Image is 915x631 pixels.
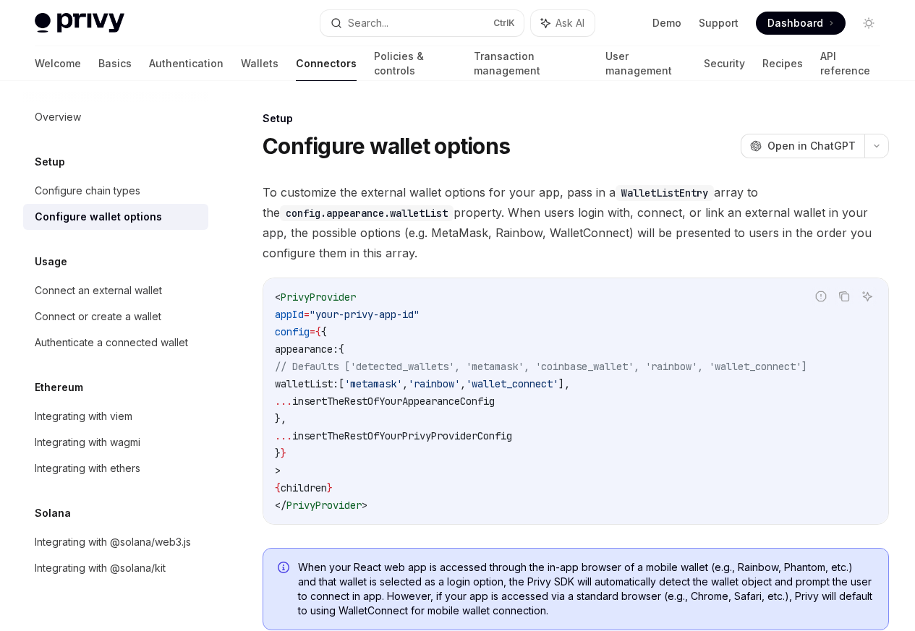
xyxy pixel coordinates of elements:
code: WalletListEntry [616,185,714,201]
a: Recipes [762,46,803,81]
span: 'metamask' [344,377,402,390]
a: Security [704,46,745,81]
span: PrivyProvider [286,499,362,512]
span: } [275,447,281,460]
div: Integrating with @solana/web3.js [35,533,191,551]
span: > [362,499,367,512]
span: Open in ChatGPT [767,139,856,153]
span: // Defaults ['detected_wallets', 'metamask', 'coinbase_wallet', 'rainbow', 'wallet_connect'] [275,360,807,373]
span: } [281,447,286,460]
svg: Info [278,562,292,576]
span: appId [275,308,304,321]
span: Ask AI [556,16,584,30]
div: Configure wallet options [35,208,162,226]
span: } [327,481,333,494]
div: Integrating with wagmi [35,434,140,451]
a: Authenticate a connected wallet [23,330,208,356]
h1: Configure wallet options [263,133,510,159]
div: Search... [348,14,388,32]
div: Connect or create a wallet [35,308,161,325]
img: light logo [35,13,124,33]
div: Integrating with viem [35,408,132,425]
h5: Usage [35,253,67,270]
span: ], [558,377,570,390]
div: Integrating with @solana/kit [35,559,166,577]
span: Ctrl K [493,17,515,29]
a: Integrating with @solana/kit [23,555,208,581]
a: User management [605,46,686,81]
div: Authenticate a connected wallet [35,334,188,351]
a: Integrating with ethers [23,455,208,481]
span: = [304,308,310,321]
div: Connect an external wallet [35,282,162,299]
a: API reference [820,46,880,81]
a: Integrating with @solana/web3.js [23,529,208,555]
a: Demo [652,16,681,30]
span: { [321,325,327,338]
a: Basics [98,46,132,81]
span: , [460,377,466,390]
button: Report incorrect code [812,287,830,306]
span: ... [275,395,292,408]
div: Setup [263,111,889,126]
span: }, [275,412,286,425]
span: insertTheRestOfYourPrivyProviderConfig [292,429,512,442]
a: Transaction management [474,46,588,81]
a: Connectors [296,46,357,81]
a: Support [699,16,739,30]
a: Overview [23,104,208,130]
span: "your-privy-app-id" [310,308,420,321]
span: 'wallet_connect' [466,377,558,390]
span: = [310,325,315,338]
span: [ [339,377,344,390]
h5: Setup [35,153,65,171]
span: { [315,325,321,338]
span: 'rainbow' [408,377,460,390]
a: Connect or create a wallet [23,304,208,330]
div: Overview [35,108,81,126]
a: Dashboard [756,12,846,35]
button: Open in ChatGPT [741,134,864,158]
button: Ask AI [531,10,595,36]
a: Configure wallet options [23,204,208,230]
div: Integrating with ethers [35,460,140,477]
h5: Ethereum [35,379,83,396]
span: { [275,481,281,494]
a: Wallets [241,46,278,81]
span: PrivyProvider [281,291,356,304]
code: config.appearance.walletList [280,205,454,221]
span: , [402,377,408,390]
span: insertTheRestOfYourAppearanceConfig [292,395,495,408]
button: Ask AI [858,287,877,306]
span: { [339,343,344,356]
span: walletList: [275,377,339,390]
span: When your React web app is accessed through the in-app browser of a mobile wallet (e.g., Rainbow,... [298,560,874,618]
a: Welcome [35,46,81,81]
span: To customize the external wallet options for your app, pass in a array to the property. When user... [263,182,889,263]
span: </ [275,499,286,512]
span: config [275,325,310,338]
a: Configure chain types [23,178,208,204]
button: Toggle dark mode [857,12,880,35]
span: Dashboard [767,16,823,30]
a: Integrating with viem [23,403,208,429]
button: Copy the contents from the code block [835,287,854,306]
a: Policies & controls [374,46,456,81]
span: ... [275,429,292,442]
a: Connect an external wallet [23,278,208,304]
span: > [275,464,281,477]
span: children [281,481,327,494]
a: Integrating with wagmi [23,429,208,455]
a: Authentication [149,46,224,81]
div: Configure chain types [35,182,140,199]
h5: Solana [35,505,71,522]
span: appearance: [275,343,339,356]
span: < [275,291,281,304]
button: Search...CtrlK [320,10,524,36]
